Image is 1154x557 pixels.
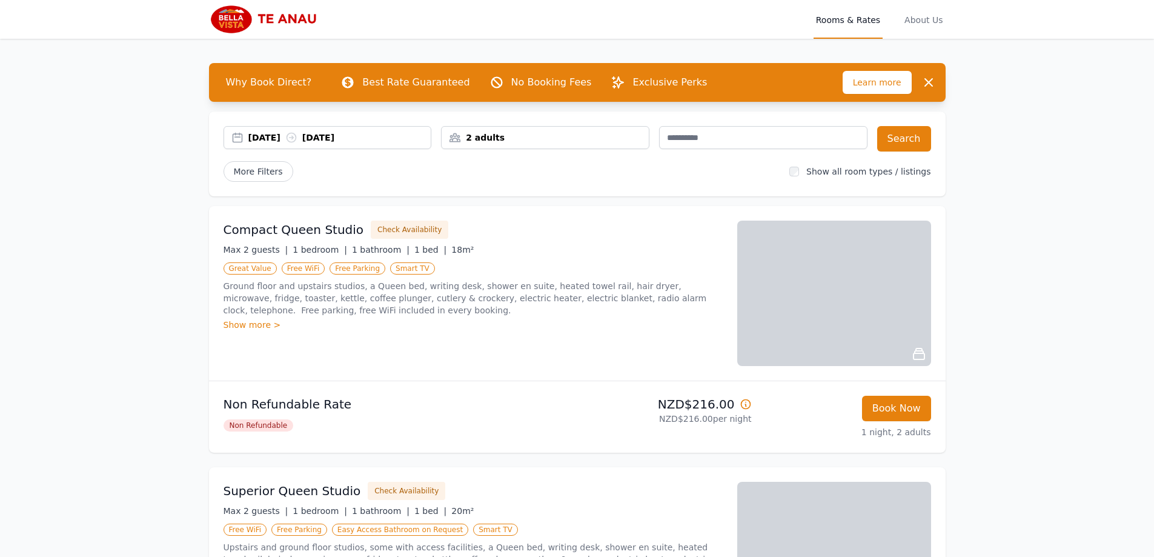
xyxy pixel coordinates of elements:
span: 1 bedroom | [293,506,347,516]
div: [DATE] [DATE] [248,132,431,144]
p: 1 night, 2 adults [761,426,931,438]
span: 20m² [451,506,474,516]
span: Non Refundable [224,419,294,432]
span: More Filters [224,161,293,182]
p: Best Rate Guaranteed [362,75,469,90]
span: 1 bathroom | [352,245,410,255]
span: Great Value [224,262,277,275]
span: Free Parking [330,262,385,275]
span: 1 bed | [414,245,446,255]
span: Learn more [843,71,912,94]
button: Search [877,126,931,152]
span: Smart TV [390,262,435,275]
p: NZD$216.00 per night [582,413,752,425]
p: Non Refundable Rate [224,396,572,413]
p: Ground floor and upstairs studios, a Queen bed, writing desk, shower en suite, heated towel rail,... [224,280,723,316]
span: Max 2 guests | [224,506,288,516]
span: Smart TV [473,524,518,536]
p: Exclusive Perks [632,75,707,90]
h3: Compact Queen Studio [224,221,364,238]
button: Check Availability [368,482,445,500]
h3: Superior Queen Studio [224,482,361,499]
img: Bella Vista Te Anau [209,5,326,34]
span: 1 bathroom | [352,506,410,516]
span: Free WiFi [224,524,267,536]
p: No Booking Fees [511,75,592,90]
span: Why Book Direct? [216,70,322,95]
span: Free WiFi [282,262,325,275]
span: Free Parking [271,524,327,536]
div: Show more > [224,319,723,331]
button: Book Now [862,396,931,421]
span: 1 bedroom | [293,245,347,255]
div: 2 adults [442,132,649,144]
button: Check Availability [371,221,448,239]
span: Max 2 guests | [224,245,288,255]
p: NZD$216.00 [582,396,752,413]
span: 1 bed | [414,506,446,516]
label: Show all room types / listings [806,167,930,176]
span: Easy Access Bathroom on Request [332,524,468,536]
span: 18m² [451,245,474,255]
